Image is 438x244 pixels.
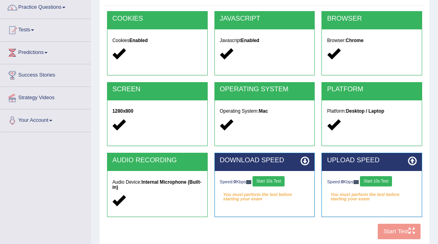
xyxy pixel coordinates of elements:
h2: OPERATING SYSTEM [220,86,309,93]
h5: Audio Device: [112,180,202,190]
button: Start 10s Test [252,176,285,186]
strong: Enabled [129,38,147,43]
a: Predictions [0,42,91,61]
h2: AUDIO RECORDING [112,157,202,164]
strong: Internal Microphone (Built-in) [112,179,201,190]
a: Strategy Videos [0,87,91,107]
h5: Javascript [220,38,309,43]
h5: Operating System: [220,109,309,114]
strong: Desktop / Laptop [346,108,384,114]
a: Tests [0,19,91,39]
strong: 1280x800 [112,108,133,114]
a: Your Account [0,110,91,129]
h5: Platform: [327,109,417,114]
div: Speed: Kbps [220,176,309,188]
h2: SCREEN [112,86,202,93]
button: Start 10s Test [360,176,392,186]
strong: Chrome [346,38,363,43]
h2: BROWSER [327,15,417,23]
strong: Enabled [241,38,259,43]
h2: JAVASCRIPT [220,15,309,23]
h2: UPLOAD SPEED [327,157,417,164]
h2: PLATFORM [327,86,417,93]
h2: DOWNLOAD SPEED [220,157,309,164]
div: Speed: Kbps [327,176,417,188]
h5: Cookies [112,38,202,43]
img: ajax-loader-fb-connection.gif [246,180,252,184]
h2: COOKIES [112,15,202,23]
strong: 0 [233,179,236,184]
img: ajax-loader-fb-connection.gif [354,180,359,184]
em: You must perform the test before starting your exam [327,190,417,200]
em: You must perform the test before starting your exam [220,190,309,200]
strong: Mac [259,108,268,114]
a: Success Stories [0,64,91,84]
h5: Browser: [327,38,417,43]
strong: 0 [341,179,343,184]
